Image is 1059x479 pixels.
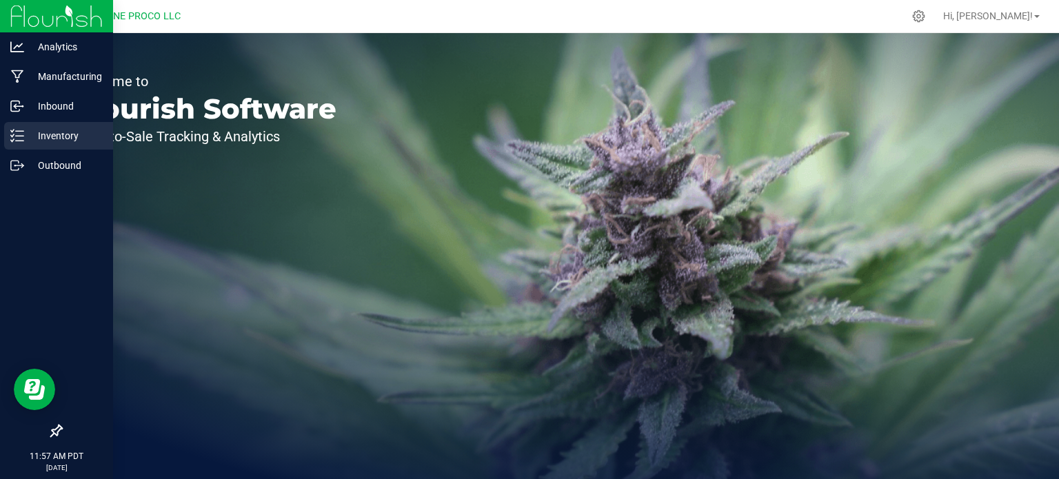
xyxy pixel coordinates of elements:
[10,99,24,113] inline-svg: Inbound
[10,70,24,83] inline-svg: Manufacturing
[74,95,336,123] p: Flourish Software
[910,10,927,23] div: Manage settings
[24,98,107,114] p: Inbound
[10,159,24,172] inline-svg: Outbound
[14,369,55,410] iframe: Resource center
[24,39,107,55] p: Analytics
[24,157,107,174] p: Outbound
[101,10,181,22] span: DUNE PROCO LLC
[10,40,24,54] inline-svg: Analytics
[6,462,107,473] p: [DATE]
[24,68,107,85] p: Manufacturing
[10,129,24,143] inline-svg: Inventory
[6,450,107,462] p: 11:57 AM PDT
[943,10,1033,21] span: Hi, [PERSON_NAME]!
[74,74,336,88] p: Welcome to
[24,128,107,144] p: Inventory
[74,130,336,143] p: Seed-to-Sale Tracking & Analytics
